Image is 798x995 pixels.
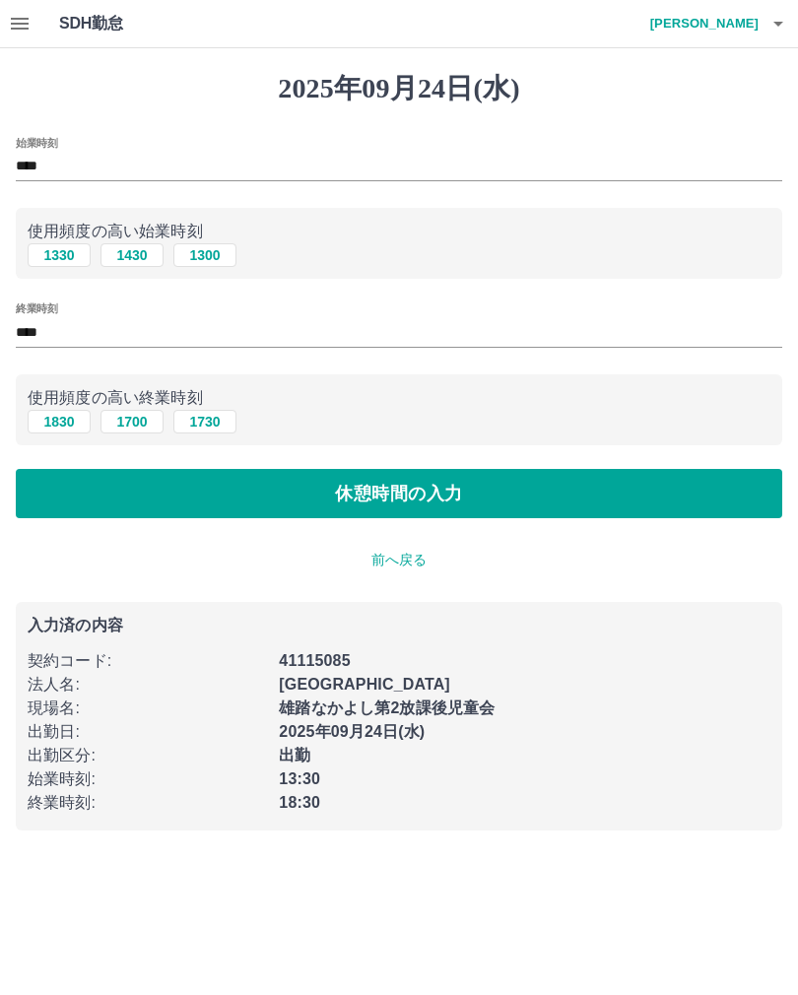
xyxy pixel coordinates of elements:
[16,72,782,105] h1: 2025年09月24日(水)
[28,243,91,267] button: 1330
[28,649,267,673] p: 契約コード :
[279,770,320,787] b: 13:30
[28,767,267,791] p: 始業時刻 :
[173,243,236,267] button: 1300
[28,410,91,433] button: 1830
[279,699,495,716] b: 雄踏なかよし第2放課後児童会
[16,135,57,150] label: 始業時刻
[279,794,320,811] b: 18:30
[16,469,782,518] button: 休憩時間の入力
[279,652,350,669] b: 41115085
[28,618,770,633] p: 入力済の内容
[173,410,236,433] button: 1730
[28,744,267,767] p: 出勤区分 :
[28,720,267,744] p: 出勤日 :
[279,747,310,763] b: 出勤
[279,676,450,693] b: [GEOGRAPHIC_DATA]
[28,386,770,410] p: 使用頻度の高い終業時刻
[16,550,782,570] p: 前へ戻る
[16,301,57,316] label: 終業時刻
[100,243,164,267] button: 1430
[28,220,770,243] p: 使用頻度の高い始業時刻
[28,791,267,815] p: 終業時刻 :
[28,696,267,720] p: 現場名 :
[100,410,164,433] button: 1700
[279,723,425,740] b: 2025年09月24日(水)
[28,673,267,696] p: 法人名 :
